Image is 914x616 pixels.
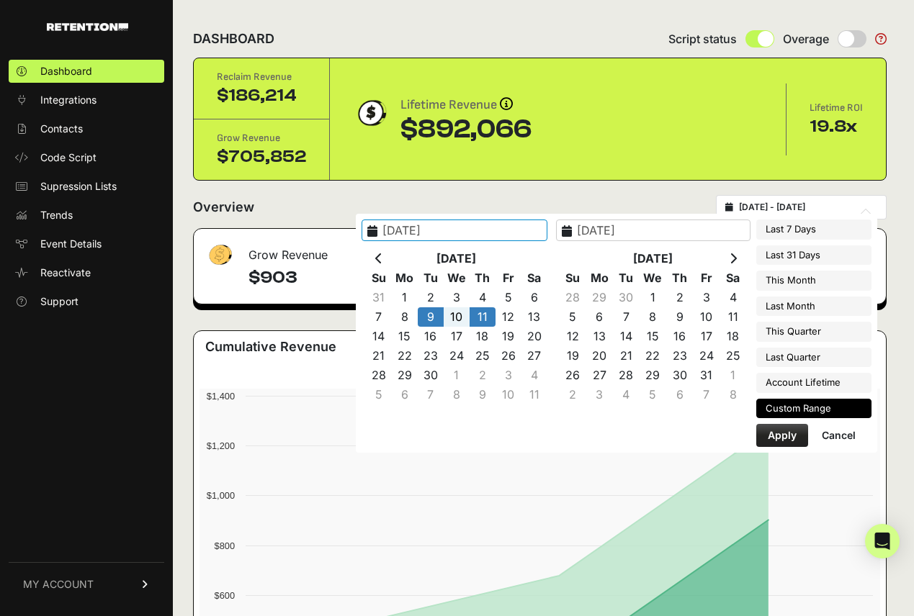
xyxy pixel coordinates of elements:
td: 28 [613,366,640,385]
div: Lifetime Revenue [400,95,532,115]
td: 2 [418,288,444,307]
td: 4 [613,385,640,404]
td: 11 [720,307,746,327]
li: Custom Range [756,399,872,419]
td: 14 [613,327,640,346]
td: 31 [366,288,392,307]
img: fa-dollar-13500eef13a19c4ab2b9ed9ad552e47b0d9fc28b02b83b90ba0e00f96d6372e9.png [205,241,234,269]
td: 24 [444,346,470,366]
li: This Month [756,271,872,291]
td: 1 [444,366,470,385]
td: 17 [444,327,470,346]
td: 17 [693,327,720,346]
span: Support [40,294,79,309]
th: [DATE] [586,249,720,268]
li: Last 7 Days [756,219,872,240]
td: 4 [720,288,746,307]
td: 6 [666,385,693,404]
span: Code Script [40,150,97,165]
img: Retention.com [47,23,128,31]
a: Integrations [9,89,164,112]
li: Account Lifetime [756,373,872,393]
th: Sa [720,268,746,288]
td: 16 [666,327,693,346]
td: 8 [640,307,666,327]
td: 29 [640,366,666,385]
td: 6 [521,288,547,307]
td: 7 [366,307,392,327]
th: Fr [496,268,521,288]
td: 21 [613,346,640,366]
td: 18 [720,327,746,346]
td: 21 [366,346,392,366]
span: Contacts [40,122,83,136]
td: 26 [496,346,521,366]
text: $800 [215,540,235,551]
th: Sa [521,268,547,288]
td: 12 [560,327,586,346]
th: Su [560,268,586,288]
div: 19.8x [810,115,863,138]
td: 27 [586,366,613,385]
th: Tu [613,268,640,288]
th: [DATE] [392,249,521,268]
span: Supression Lists [40,179,117,194]
td: 27 [521,346,547,366]
td: 5 [640,385,666,404]
a: Support [9,290,164,313]
th: Th [470,268,496,288]
td: 24 [693,346,720,366]
td: 2 [470,366,496,385]
span: Integrations [40,93,97,107]
button: Cancel [810,424,867,447]
span: MY ACCOUNT [23,577,94,592]
td: 2 [560,385,586,404]
td: 26 [560,366,586,385]
td: 19 [560,346,586,366]
a: Supression Lists [9,175,164,198]
td: 8 [444,385,470,404]
td: 8 [720,385,746,404]
text: $600 [215,590,235,601]
td: 29 [392,366,418,385]
td: 25 [720,346,746,366]
a: MY ACCOUNT [9,562,164,606]
li: This Quarter [756,322,872,342]
td: 12 [496,307,521,327]
td: 23 [666,346,693,366]
td: 10 [496,385,521,404]
td: 5 [366,385,392,404]
th: Mo [392,268,418,288]
th: Th [666,268,693,288]
td: 6 [586,307,613,327]
td: 28 [366,366,392,385]
td: 1 [640,288,666,307]
td: 29 [586,288,613,307]
a: Reactivate [9,261,164,284]
td: 9 [666,307,693,327]
a: Contacts [9,117,164,140]
td: 3 [693,288,720,307]
td: 7 [613,307,640,327]
th: Su [366,268,392,288]
span: Event Details [40,237,102,251]
h2: DASHBOARD [193,29,274,49]
th: Fr [693,268,720,288]
td: 5 [560,307,586,327]
div: Reclaim Revenue [217,70,306,84]
h2: Overview [193,197,254,217]
td: 22 [640,346,666,366]
td: 13 [521,307,547,327]
td: 20 [586,346,613,366]
td: 4 [470,288,496,307]
td: 4 [521,366,547,385]
button: Apply [756,424,808,447]
td: 6 [392,385,418,404]
span: Trends [40,208,73,222]
td: 7 [418,385,444,404]
td: 3 [496,366,521,385]
td: 3 [586,385,613,404]
td: 30 [613,288,640,307]
td: 1 [720,366,746,385]
td: 3 [444,288,470,307]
